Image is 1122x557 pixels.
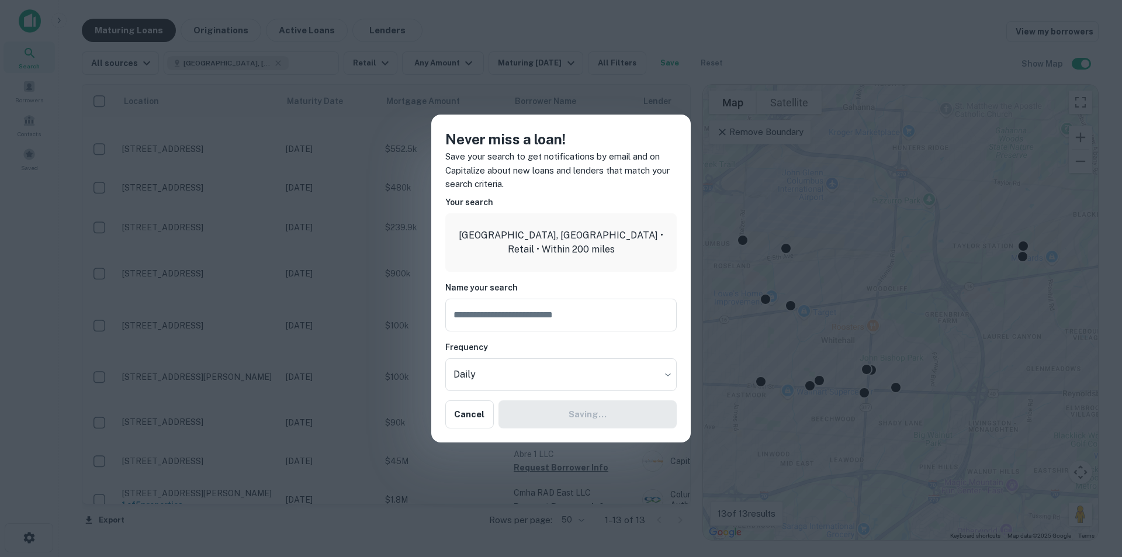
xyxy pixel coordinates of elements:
[445,281,677,294] h6: Name your search
[445,129,677,150] h4: Never miss a loan!
[445,358,677,391] div: Without label
[455,229,667,257] p: [GEOGRAPHIC_DATA], [GEOGRAPHIC_DATA] • Retail • Within 200 miles
[445,150,677,191] p: Save your search to get notifications by email and on Capitalize about new loans and lenders that...
[445,196,677,209] h6: Your search
[445,341,677,354] h6: Frequency
[445,400,494,428] button: Cancel
[1064,463,1122,520] iframe: Chat Widget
